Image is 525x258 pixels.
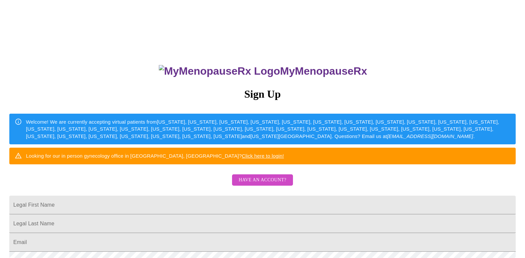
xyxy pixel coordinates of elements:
div: Welcome! We are currently accepting virtual patients from [US_STATE], [US_STATE], [US_STATE], [US... [26,116,510,142]
span: Have an account? [239,176,286,184]
div: Looking for our in person gynecology office in [GEOGRAPHIC_DATA], [GEOGRAPHIC_DATA]? [26,150,284,162]
img: MyMenopauseRx Logo [159,65,280,77]
a: Click here to login! [242,153,284,159]
h3: MyMenopauseRx [10,65,516,77]
a: Have an account? [230,181,295,187]
button: Have an account? [232,174,293,186]
em: [EMAIL_ADDRESS][DOMAIN_NAME] [387,133,473,139]
h3: Sign Up [9,88,516,100]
